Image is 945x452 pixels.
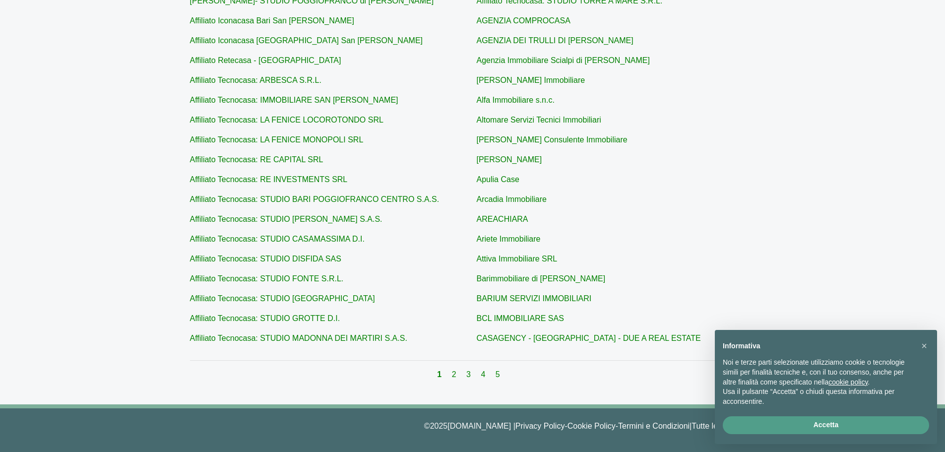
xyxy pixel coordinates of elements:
[477,195,547,203] a: Arcadia Immobiliare
[477,334,701,342] a: CASAGENCY - [GEOGRAPHIC_DATA] - DUE A REAL ESTATE
[190,96,398,104] a: Affiliato Tecnocasa: IMMOBILIARE SAN [PERSON_NAME]
[477,76,585,84] a: [PERSON_NAME] Immobiliare
[477,175,519,184] a: Apulia Case
[190,215,382,223] a: Affiliato Tecnocasa: STUDIO [PERSON_NAME] S.A.S.
[452,370,458,379] a: 2
[515,422,565,430] a: Privacy Policy
[477,56,650,65] a: Agenzia Immobiliare Scialpi di [PERSON_NAME]
[723,387,913,406] p: Usa il pulsante “Accetta” o chiudi questa informativa per acconsentire.
[618,422,690,430] a: Termini e Condizioni
[723,358,913,387] p: Noi e terze parti selezionate utilizziamo cookie o tecnologie simili per finalità tecniche e, con...
[190,274,344,283] a: Affiliato Tecnocasa: STUDIO FONTE S.R.L.
[190,235,365,243] a: Affiliato Tecnocasa: STUDIO CASAMASSIMA D.I.
[567,422,616,430] a: Cookie Policy
[477,215,528,223] a: AREACHIARA
[466,370,473,379] a: 3
[190,155,323,164] a: Affiliato Tecnocasa: RE CAPITAL SRL
[692,422,748,430] a: Tutte le agenzie
[477,314,564,323] a: BCL IMMOBILIARE SAS
[190,334,407,342] a: Affiliato Tecnocasa: STUDIO MADONNA DEI MARTIRI S.A.S.
[190,175,348,184] a: Affiliato Tecnocasa: RE INVESTMENTS SRL
[190,36,423,45] a: Affiliato Iconacasa [GEOGRAPHIC_DATA] San [PERSON_NAME]
[828,378,868,386] a: cookie policy - il link si apre in una nuova scheda
[477,135,628,144] a: [PERSON_NAME] Consulente Immobiliare
[190,255,341,263] a: Affiliato Tecnocasa: STUDIO DISFIDA SAS
[921,340,927,351] span: ×
[437,370,443,379] a: 1
[477,155,542,164] a: [PERSON_NAME]
[190,116,383,124] a: Affiliato Tecnocasa: LA FENICE LOCOROTONDO SRL
[477,294,592,303] a: BARIUM SERVIZI IMMOBILIARI
[723,342,913,350] h2: Informativa
[477,16,570,25] a: AGENZIA COMPROCASA
[477,235,541,243] a: Ariete Immobiliare
[190,76,321,84] a: Affiliato Tecnocasa: ARBESCA S.R.L.
[190,56,341,65] a: Affiliato Retecasa - [GEOGRAPHIC_DATA]
[916,338,932,354] button: Chiudi questa informativa
[190,195,440,203] a: Affiliato Tecnocasa: STUDIO BARI POGGIOFRANCO CENTRO S.A.S.
[190,294,375,303] a: Affiliato Tecnocasa: STUDIO [GEOGRAPHIC_DATA]
[197,420,748,432] p: © 2025 [DOMAIN_NAME] | - - |
[190,135,364,144] a: Affiliato Tecnocasa: LA FENICE MONOPOLI SRL
[477,116,601,124] a: Altomare Servizi Tecnici Immobiliari
[477,255,558,263] a: Attiva Immobiliare SRL
[723,416,929,434] button: Accetta
[477,274,606,283] a: Barimmobiliare di [PERSON_NAME]
[190,314,340,323] a: Affiliato Tecnocasa: STUDIO GROTTE D.I.
[477,36,633,45] a: AGENZIA DEI TRULLI DI [PERSON_NAME]
[190,16,354,25] a: Affiliato Iconacasa Bari San [PERSON_NAME]
[477,96,555,104] a: Alfa Immobiliare s.n.c.
[481,370,487,379] a: 4
[496,370,500,379] a: 5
